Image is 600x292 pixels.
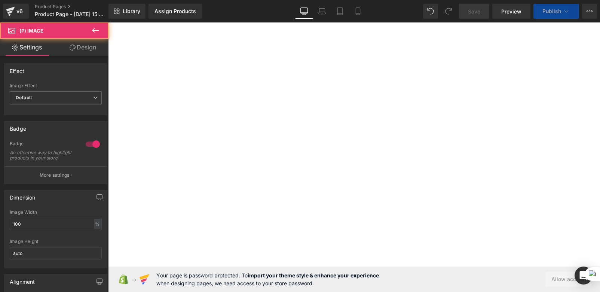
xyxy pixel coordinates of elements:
[10,83,102,88] div: Image Effect
[10,150,77,161] div: An effective way to highlight products in your store
[248,272,379,279] strong: import your theme style & enhance your experience
[10,210,102,215] div: Image Width
[492,4,530,19] a: Preview
[94,219,101,229] div: %
[423,4,438,19] button: Undo
[582,4,597,19] button: More
[10,64,24,74] div: Effect
[10,239,102,244] div: Image Height
[295,4,313,19] a: Desktop
[468,7,480,15] span: Save
[35,11,107,17] span: Product Page - [DATE] 15:29:44
[542,8,561,14] span: Publish
[3,4,29,19] a: v6
[16,95,32,100] b: Default
[349,4,367,19] a: Mobile
[313,4,331,19] a: Laptop
[19,28,43,34] span: (P) Image
[533,4,579,19] button: Publish
[10,121,26,132] div: Badge
[575,267,593,285] div: Open Intercom Messenger
[108,4,146,19] a: New Library
[35,4,121,10] a: Product Pages
[56,39,110,56] a: Design
[10,190,36,201] div: Dimension
[10,141,78,149] div: Badge
[10,274,35,285] div: Alignment
[10,218,102,230] input: auto
[10,247,102,259] input: auto
[40,172,70,179] p: More settings
[154,8,196,14] div: Assign Products
[501,7,521,15] span: Preview
[123,8,140,15] span: Library
[156,271,379,287] span: Your page is password protected. To when designing pages, we need access to your store password.
[4,166,107,184] button: More settings
[331,4,349,19] a: Tablet
[441,4,456,19] button: Redo
[545,272,591,287] button: Allow access
[15,6,24,16] div: v6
